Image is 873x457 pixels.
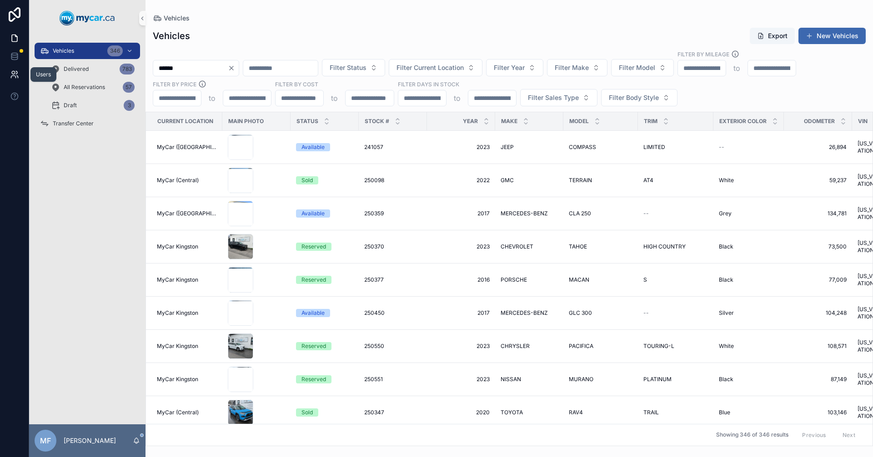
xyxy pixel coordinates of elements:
[789,343,847,350] span: 108,571
[432,409,490,416] a: 2020
[644,118,657,125] span: Trim
[619,63,655,72] span: Filter Model
[364,309,385,317] span: 250450
[501,276,558,283] a: PORSCHE
[501,210,548,217] span: MERCEDES-BENZ
[547,59,607,76] button: Select Button
[789,409,847,416] a: 103,146
[432,309,490,317] a: 2017
[789,177,847,184] span: 59,237
[364,177,421,184] a: 250098
[789,210,847,217] span: 134,781
[643,177,708,184] a: AT4
[153,14,190,23] a: Vehicles
[719,177,778,184] a: White
[64,65,89,73] span: Delivered
[789,144,847,151] a: 26,894
[157,144,217,151] span: MyCar ([GEOGRAPHIC_DATA])
[555,63,589,72] span: Filter Make
[733,63,740,74] p: to
[611,59,674,76] button: Select Button
[364,343,384,350] span: 250550
[45,79,140,95] a: All Reservations57
[609,93,659,102] span: Filter Body Style
[301,209,325,218] div: Available
[331,93,338,104] p: to
[569,243,587,250] span: TAHOE
[494,63,525,72] span: Filter Year
[719,243,733,250] span: Black
[364,210,421,217] a: 250359
[64,436,116,445] p: [PERSON_NAME]
[501,177,514,184] span: GMC
[789,309,847,317] span: 104,248
[719,376,778,383] a: Black
[364,144,421,151] a: 241057
[454,93,461,104] p: to
[124,100,135,111] div: 3
[643,177,653,184] span: AT4
[432,243,490,250] span: 2023
[157,276,198,283] span: MyCar Kingston
[322,59,385,76] button: Select Button
[123,82,135,93] div: 57
[569,376,593,383] span: MURANO
[719,210,732,217] span: Grey
[569,210,591,217] span: CLA 250
[157,343,217,350] a: MyCar Kingston
[719,409,730,416] span: Blue
[643,210,649,217] span: --
[858,118,868,125] span: VIN
[569,144,596,151] span: COMPASS
[789,276,847,283] span: 77,009
[501,118,517,125] span: Make
[157,243,198,250] span: MyCar Kingston
[64,102,77,109] span: Draft
[157,210,217,217] span: MyCar ([GEOGRAPHIC_DATA])
[157,376,198,383] span: MyCar Kingston
[643,409,659,416] span: TRAIL
[45,97,140,114] a: Draft3
[40,435,51,446] span: MF
[432,210,490,217] a: 2017
[501,409,523,416] span: TOYOTA
[296,309,353,317] a: Available
[35,43,140,59] a: Vehicles346
[528,93,579,102] span: Filter Sales Type
[719,243,778,250] a: Black
[64,84,105,91] span: All Reservations
[719,409,778,416] a: Blue
[296,176,353,184] a: Sold
[364,276,384,283] span: 250377
[296,118,318,125] span: Status
[107,45,123,56] div: 346
[569,343,593,350] span: PACIFICA
[157,376,217,383] a: MyCar Kingston
[364,309,421,317] a: 250450
[301,342,326,350] div: Reserved
[157,409,199,416] span: MyCar (Central)
[364,210,384,217] span: 250359
[719,276,778,283] a: Black
[157,276,217,283] a: MyCar Kingston
[501,343,530,350] span: CHRYSLER
[432,177,490,184] a: 2022
[432,276,490,283] span: 2016
[53,47,74,55] span: Vehicles
[364,243,421,250] a: 250370
[157,118,213,125] span: Current Location
[789,376,847,383] span: 87,149
[719,210,778,217] a: Grey
[45,61,140,77] a: Delivered783
[643,309,708,317] a: --
[719,343,778,350] a: White
[432,376,490,383] a: 2023
[364,177,384,184] span: 250098
[643,309,649,317] span: --
[364,144,383,151] span: 241057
